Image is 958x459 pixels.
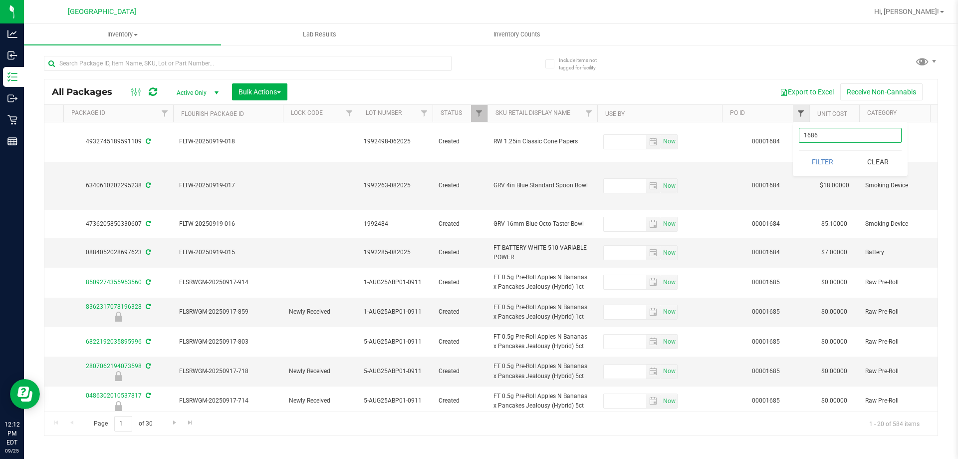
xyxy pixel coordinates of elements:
span: Set Current date [661,275,678,290]
span: Lab Results [289,30,350,39]
span: FT 0.5g Pre-Roll Apples N Bananas x Pancakes Jealousy (Hybrid) 5ct [493,392,591,411]
span: Newly Received [289,307,352,317]
span: Sync from Compliance System [144,279,151,286]
a: 2807062194073598 [86,363,142,370]
td: $0.00000 [809,387,859,416]
span: All Packages [52,86,122,97]
span: 5-AUG25ABP01-0911 [364,367,427,376]
a: 00001684 [752,138,780,145]
a: Filter [416,105,433,122]
a: 00001685 [752,397,780,404]
span: Inventory [24,30,221,39]
iframe: Resource center [10,379,40,409]
a: Filter [341,105,358,122]
a: Filter [930,105,947,122]
span: Sync from Compliance System [144,220,151,227]
span: FLSRWGM-20250917-914 [179,278,277,287]
span: FLSRWGM-20250917-803 [179,337,277,347]
span: Page of 30 [85,416,161,432]
a: Inventory Counts [418,24,615,45]
span: Smoking Device [865,219,941,229]
span: GRV 4in Blue Standard Spoon Bowl [493,181,591,190]
a: 00001685 [752,308,780,315]
span: select [661,217,677,231]
a: Status [441,109,462,116]
span: select [646,335,661,349]
input: Value [799,128,902,143]
span: Created [439,396,481,406]
input: Search Package ID, Item Name, SKU, Lot or Part Number... [44,56,452,71]
a: Filter [581,105,597,122]
span: Sync from Compliance System [144,392,151,399]
span: Set Current date [661,134,678,149]
a: 00001685 [752,279,780,286]
a: Inventory [24,24,221,45]
span: Raw Pre-Roll [865,307,941,317]
span: Smoking Device [865,181,941,190]
span: 1992285-082025 [364,248,427,257]
span: FT 0.5g Pre-Roll Apples N Bananas x Pancakes Jealousy (Hybrid) 1ct [493,303,591,322]
button: Clear [854,151,902,173]
span: 1992263-082025 [364,181,427,190]
span: Raw Pre-Roll [865,337,941,347]
a: Package ID [71,109,105,116]
a: 00001685 [752,368,780,375]
inline-svg: Outbound [7,93,17,103]
span: select [646,179,661,193]
span: Created [439,137,481,146]
span: Set Current date [661,179,678,193]
td: $0.00000 [809,327,859,357]
a: 0486302010537817 [86,392,142,399]
span: GRV 16mm Blue Octo-Taster Bowl [493,219,591,229]
a: Lock Code [291,109,323,116]
span: Raw Pre-Roll [865,396,941,406]
span: Sync from Compliance System [144,363,151,370]
a: Go to the next page [167,416,182,430]
a: Lab Results [221,24,418,45]
td: $0.00000 [809,268,859,297]
span: [GEOGRAPHIC_DATA] [68,7,136,16]
span: select [646,365,661,379]
a: Sku Retail Display Name [495,109,570,116]
span: Created [439,248,481,257]
span: Set Current date [661,364,678,379]
a: Filter [471,105,487,122]
span: select [661,335,677,349]
a: Filter [793,105,809,122]
div: Newly Received [62,401,175,411]
span: 5-AUG25ABP01-0911 [364,396,427,406]
a: Unit Cost [817,110,847,117]
a: Use By [605,110,625,117]
td: $18.00000 [809,162,859,211]
form: Show items with value that: [793,122,908,176]
button: Receive Non-Cannabis [840,83,923,100]
span: 1-AUG25ABP01-0911 [364,307,427,317]
span: select [661,135,677,149]
input: 1 [114,416,132,432]
span: Set Current date [661,305,678,319]
button: Filter [799,151,847,173]
td: $5.10000 [809,210,859,238]
a: 00001684 [752,249,780,256]
span: Newly Received [289,396,352,406]
a: Lot Number [366,109,402,116]
span: Created [439,278,481,287]
span: Created [439,337,481,347]
a: 6822192035895996 [86,338,142,345]
div: 4932745189591109 [62,137,175,146]
td: $0.00000 [809,357,859,386]
span: select [661,179,677,193]
span: 1-AUG25ABP01-0911 [364,278,427,287]
span: select [661,275,677,289]
inline-svg: Inbound [7,50,17,60]
button: Export to Excel [773,83,840,100]
span: Created [439,219,481,229]
span: Set Current date [661,217,678,231]
a: PO ID [730,109,745,116]
span: Sync from Compliance System [144,338,151,345]
inline-svg: Analytics [7,29,17,39]
span: Sync from Compliance System [144,249,151,256]
a: 8362317078196328 [86,303,142,310]
span: select [661,365,677,379]
a: 00001685 [752,338,780,345]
